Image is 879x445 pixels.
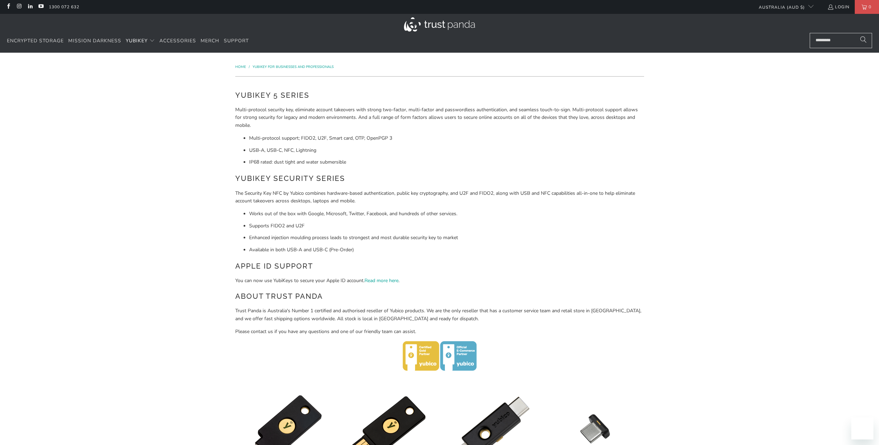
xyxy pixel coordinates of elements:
[404,17,475,32] img: Trust Panda Australia
[810,33,872,48] input: Search...
[249,222,644,230] li: Supports FIDO2 and U2F
[159,33,196,49] a: Accessories
[235,106,644,129] p: Multi-protocol security key, eliminate account takeovers with strong two-factor, multi-factor and...
[224,33,249,49] a: Support
[159,37,196,44] span: Accessories
[235,190,644,205] p: The Security Key NFC by Yubico combines hardware-based authentication, public key cryptography, a...
[7,33,249,49] nav: Translation missing: en.navigation.header.main_nav
[16,4,22,10] a: Trust Panda Australia on Instagram
[68,37,121,44] span: Mission Darkness
[126,37,148,44] span: YubiKey
[126,33,155,49] summary: YubiKey
[235,64,246,69] span: Home
[235,328,644,335] p: Please contact us if you have any questions and one of our friendly team can assist.
[851,417,873,439] iframe: Button to launch messaging window
[249,134,644,142] li: Multi-protocol support; FIDO2, U2F, Smart card, OTP, OpenPGP 3
[38,4,44,10] a: Trust Panda Australia on YouTube
[224,37,249,44] span: Support
[235,277,644,285] p: You can now use YubiKeys to secure your Apple ID account. .
[235,90,644,101] h2: YubiKey 5 Series
[235,64,247,69] a: Home
[253,64,334,69] a: YubiKey for Businesses and Professionals
[235,261,644,272] h2: Apple ID Support
[249,64,250,69] span: /
[249,210,644,218] li: Works out of the box with Google, Microsoft, Twitter, Facebook, and hundreds of other services.
[249,147,644,154] li: USB-A, USB-C, NFC, Lightning
[68,33,121,49] a: Mission Darkness
[827,3,850,11] a: Login
[5,4,11,10] a: Trust Panda Australia on Facebook
[201,33,219,49] a: Merch
[249,246,644,254] li: Available in both USB-A and USB-C (Pre-Order)
[235,307,644,323] p: Trust Panda is Australia's Number 1 certified and authorised reseller of Yubico products. We are ...
[49,3,79,11] a: 1300 072 632
[7,33,64,49] a: Encrypted Storage
[364,277,398,284] a: Read more here
[249,158,644,166] li: IP68 rated: dust tight and water submersible
[7,37,64,44] span: Encrypted Storage
[855,33,872,48] button: Search
[27,4,33,10] a: Trust Panda Australia on LinkedIn
[249,234,644,242] li: Enhanced injection moulding process leads to strongest and most durable security key to market
[235,291,644,302] h2: About Trust Panda
[201,37,219,44] span: Merch
[235,173,644,184] h2: YubiKey Security Series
